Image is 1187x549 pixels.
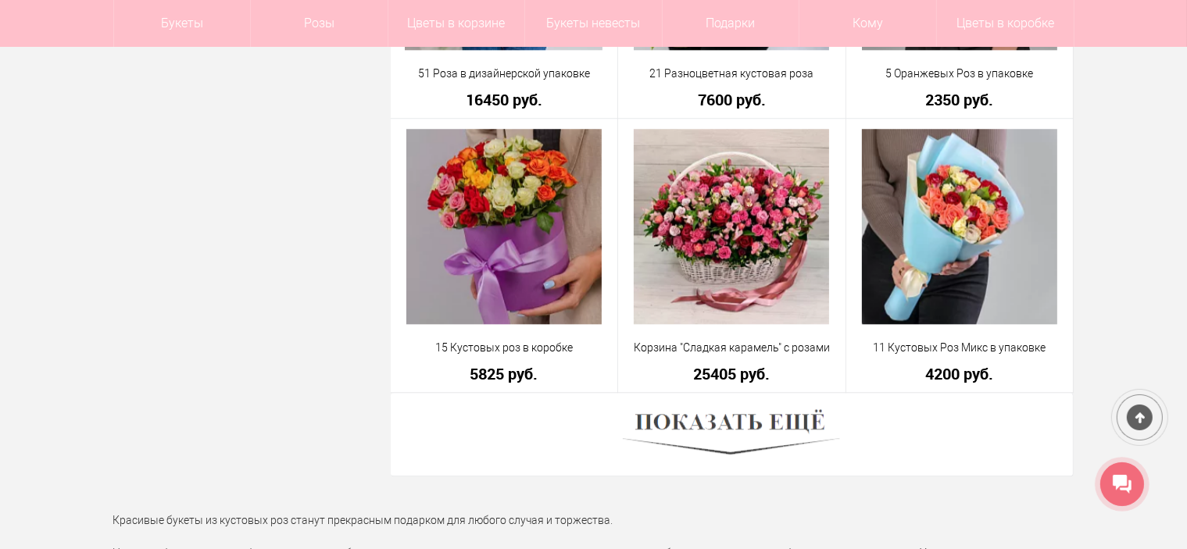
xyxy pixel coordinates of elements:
a: 5825 руб. [401,365,608,382]
a: 16450 руб. [401,91,608,108]
a: 7600 руб. [628,91,835,108]
a: 2350 руб. [856,91,1064,108]
a: 4200 руб. [856,365,1064,382]
a: Корзина "Сладкая карамель" с розами [628,340,835,356]
a: 11 Кустовых Роз Микс в упаковке [856,340,1064,356]
a: 51 Роза в дизайнерской упаковке [401,66,608,82]
a: 21 Разноцветная кустовая роза [628,66,835,82]
img: Показать ещё [623,405,840,464]
a: 25405 руб. [628,365,835,382]
a: 5 Оранжевых Роз в упаковке [856,66,1064,82]
a: 15 Кустовых роз в коробке [401,340,608,356]
a: Показать ещё [623,427,840,440]
img: Корзина "Сладкая карамель" с розами [634,129,829,324]
img: 11 Кустовых Роз Микс в упаковке [862,129,1057,324]
img: 15 Кустовых роз в коробке [406,129,602,324]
